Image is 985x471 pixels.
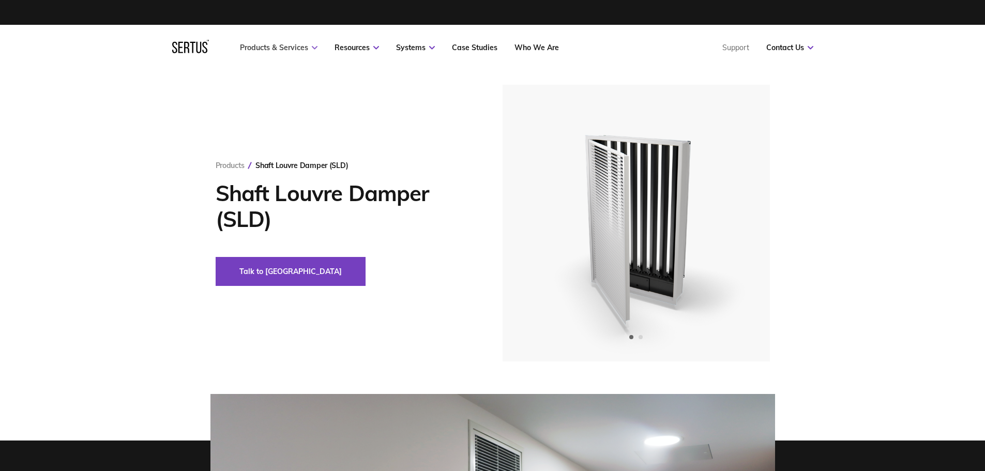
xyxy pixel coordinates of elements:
[396,43,435,52] a: Systems
[335,43,379,52] a: Resources
[722,43,749,52] a: Support
[514,43,559,52] a: Who We Are
[216,161,245,170] a: Products
[766,43,813,52] a: Contact Us
[452,43,497,52] a: Case Studies
[799,351,985,471] iframe: Chat Widget
[216,257,366,286] button: Talk to [GEOGRAPHIC_DATA]
[216,180,472,232] h1: Shaft Louvre Damper (SLD)
[240,43,317,52] a: Products & Services
[639,335,643,339] span: Go to slide 2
